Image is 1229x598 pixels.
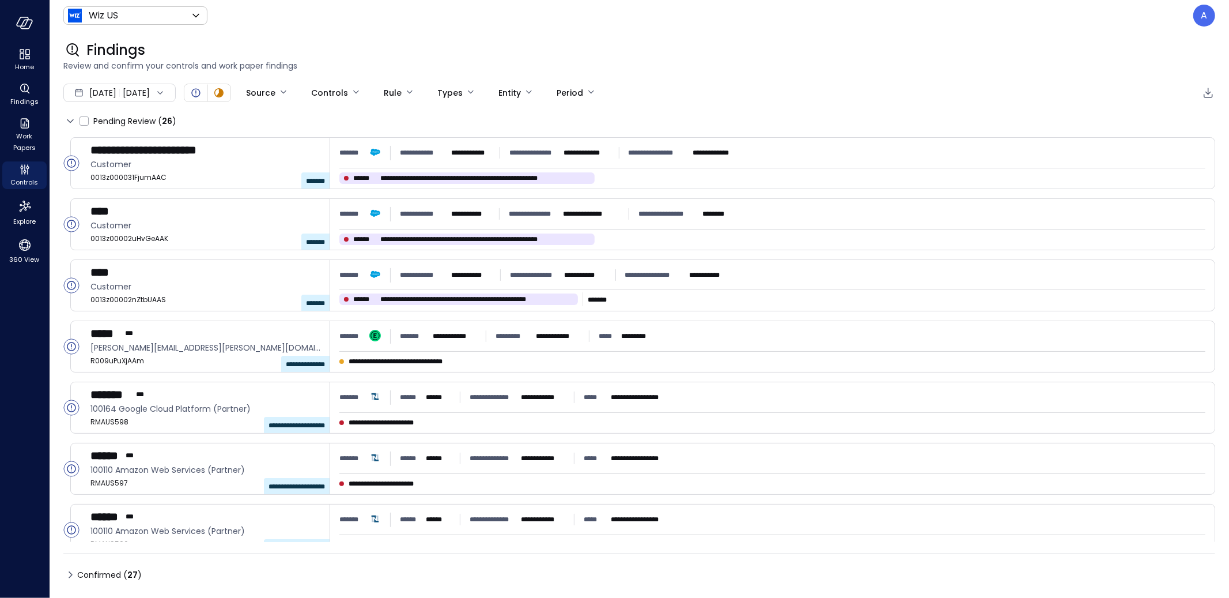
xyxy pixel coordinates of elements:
[63,339,80,355] div: Open
[89,86,116,99] span: [DATE]
[89,9,118,22] p: Wiz US
[127,569,138,581] span: 27
[246,83,275,103] div: Source
[7,130,42,153] span: Work Papers
[90,416,320,428] span: RMAUS598
[86,41,145,59] span: Findings
[158,115,176,127] div: ( )
[63,155,80,171] div: Open
[90,219,320,232] span: Customer
[10,254,40,265] span: 360 View
[90,539,320,550] span: RMAUS596
[1201,86,1215,100] div: Export to CSV
[2,235,47,266] div: 360 View
[13,216,36,227] span: Explore
[90,280,320,293] span: Customer
[63,216,80,232] div: Open
[90,525,320,537] span: 100110 Amazon Web Services (Partner)
[90,294,320,306] span: 0013z00002nZtbUAAS
[63,461,80,477] div: Open
[162,115,172,127] span: 26
[63,522,80,538] div: Open
[90,464,320,476] span: 100110 Amazon Web Services (Partner)
[498,83,521,103] div: Entity
[384,83,402,103] div: Rule
[10,96,39,107] span: Findings
[2,161,47,189] div: Controls
[90,477,320,489] span: RMAUS597
[90,158,320,171] span: Customer
[90,172,320,183] span: 0013z000031FjumAAC
[557,83,583,103] div: Period
[63,400,80,416] div: Open
[93,112,176,130] span: Pending Review
[1193,5,1215,27] div: Assaf
[11,176,39,188] span: Controls
[77,566,142,584] span: Confirmed
[1201,9,1208,22] p: A
[63,59,1215,72] span: Review and confirm your controls and work paper findings
[2,46,47,74] div: Home
[123,569,142,581] div: ( )
[311,83,348,103] div: Controls
[90,341,320,354] span: brandon.wagoner@wiz.io
[68,9,82,22] img: Icon
[189,86,203,100] div: Open
[90,355,320,367] span: R009uPuXjAAm
[2,196,47,228] div: Explore
[63,277,80,294] div: Open
[90,233,320,245] span: 0013z00002uHvGeAAK
[15,61,34,73] span: Home
[437,83,463,103] div: Types
[2,81,47,108] div: Findings
[90,403,320,415] span: 100164 Google Cloud Platform (Partner)
[2,115,47,155] div: Work Papers
[212,86,226,100] div: In Progress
